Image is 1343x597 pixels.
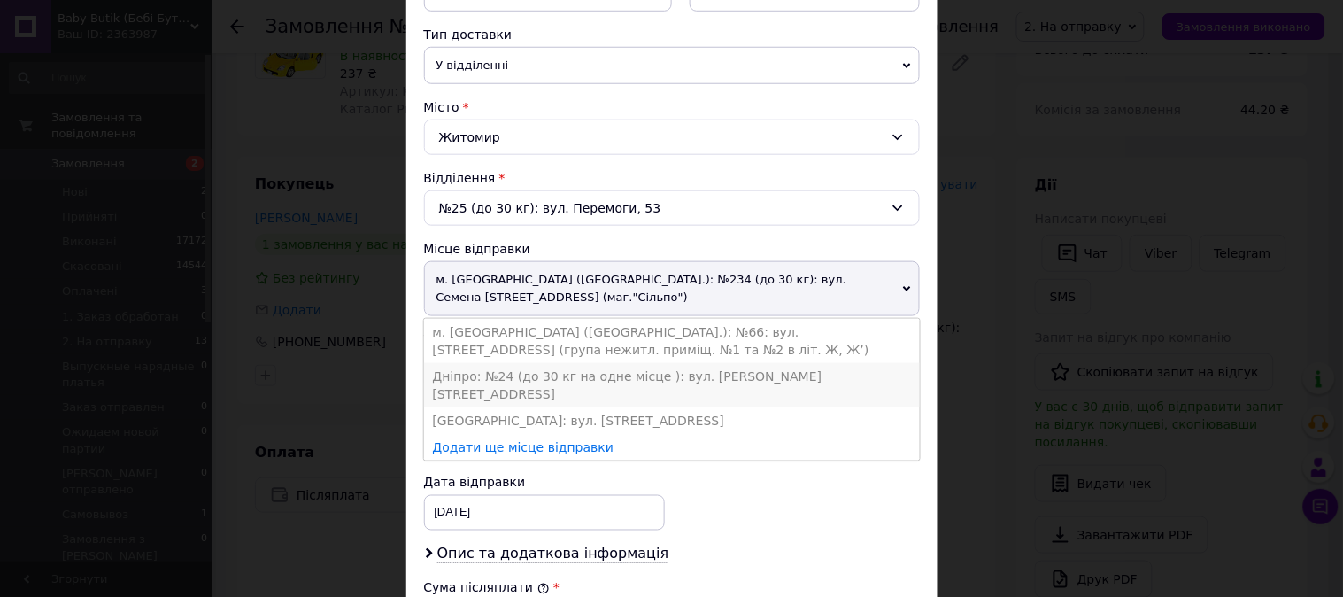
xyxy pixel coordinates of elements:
[424,98,920,116] div: Місто
[424,169,920,187] div: Відділення
[424,120,920,155] div: Житомир
[424,190,920,226] div: №25 (до 30 кг): вул. Перемоги, 53
[424,581,550,595] label: Сума післяплати
[424,474,665,492] div: Дата відправки
[424,47,920,84] span: У відділенні
[433,440,614,454] a: Додати ще місце відправки
[424,27,513,42] span: Тип доставки
[437,546,669,563] span: Опис та додаткова інформація
[424,261,920,316] span: м. [GEOGRAPHIC_DATA] ([GEOGRAPHIC_DATA].): №234 (до 30 кг): вул. Семена [STREET_ADDRESS] (маг."Сі...
[424,363,920,407] li: Дніпро: №24 (до 30 кг на одне місце ): вул. [PERSON_NAME][STREET_ADDRESS]
[424,242,531,256] span: Місце відправки
[424,319,920,363] li: м. [GEOGRAPHIC_DATA] ([GEOGRAPHIC_DATA].): №66: вул. [STREET_ADDRESS] (група нежитл. приміщ. №1 т...
[424,407,920,434] li: [GEOGRAPHIC_DATA]: вул. [STREET_ADDRESS]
